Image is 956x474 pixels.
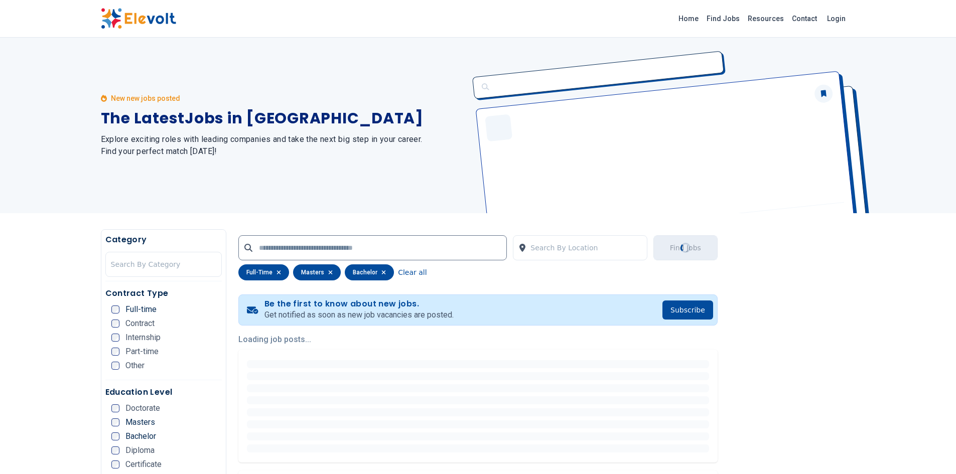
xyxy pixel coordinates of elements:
input: Masters [111,418,119,426]
a: Home [674,11,703,27]
h1: The Latest Jobs in [GEOGRAPHIC_DATA] [101,109,466,127]
a: Login [821,9,852,29]
span: Doctorate [125,404,160,412]
input: Doctorate [111,404,119,412]
h5: Education Level [105,386,222,398]
h5: Category [105,234,222,246]
span: Internship [125,334,161,342]
div: bachelor [345,264,394,280]
span: Full-time [125,305,157,313]
p: Get notified as soon as new job vacancies are posted. [264,309,454,321]
span: Masters [125,418,155,426]
input: Bachelor [111,432,119,440]
input: Internship [111,334,119,342]
img: Elevolt [101,8,176,29]
h2: Explore exciting roles with leading companies and take the next big step in your career. Find you... [101,133,466,157]
a: Find Jobs [703,11,744,27]
input: Other [111,362,119,370]
button: Clear all [398,264,427,280]
a: Resources [744,11,788,27]
span: Bachelor [125,432,156,440]
p: Loading job posts... [238,334,718,346]
input: Diploma [111,446,119,454]
span: Other [125,362,145,370]
button: Find JobsLoading... [653,235,718,260]
span: Diploma [125,446,155,454]
p: New new jobs posted [111,93,180,103]
input: Certificate [111,460,119,468]
input: Contract [111,320,119,328]
div: full-time [238,264,289,280]
input: Full-time [111,305,119,313]
span: Certificate [125,460,162,468]
h5: Contract Type [105,287,222,299]
div: masters [293,264,341,280]
span: Contract [125,320,155,328]
a: Contact [788,11,821,27]
input: Part-time [111,348,119,356]
span: Part-time [125,348,159,356]
h4: Be the first to know about new jobs. [264,299,454,309]
div: Loading... [679,242,692,254]
button: Subscribe [662,300,713,320]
